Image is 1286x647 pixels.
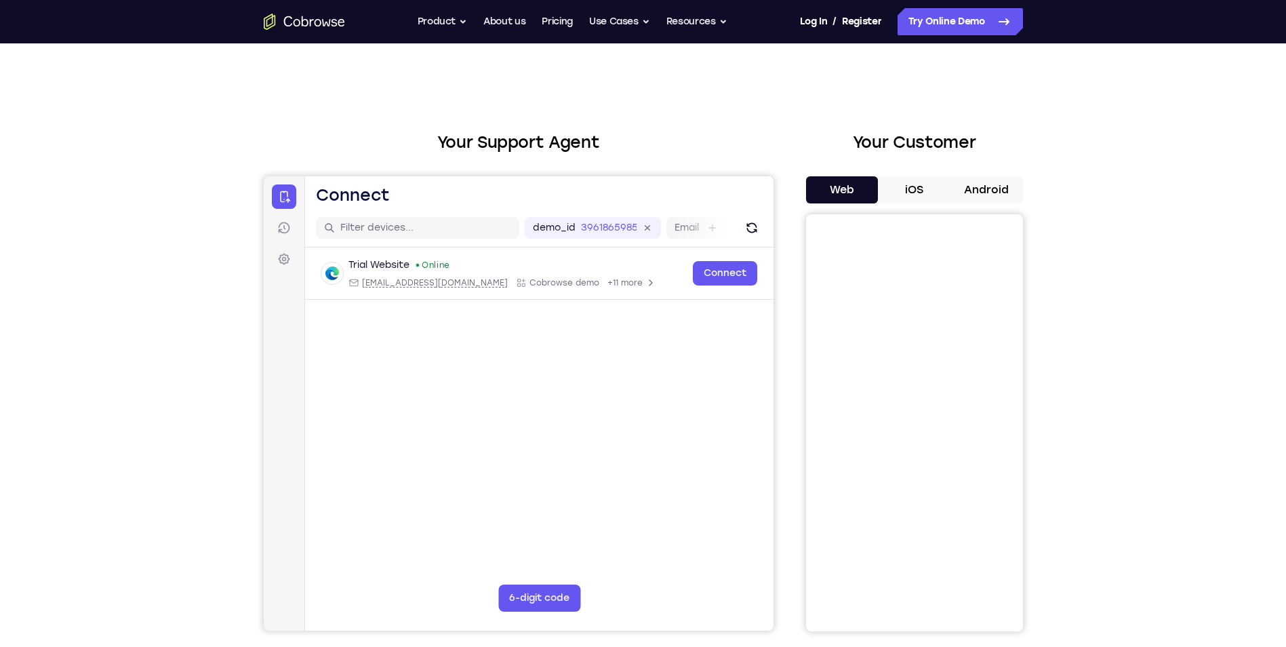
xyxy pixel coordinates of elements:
a: Pricing [542,8,573,35]
button: iOS [878,176,950,203]
span: / [832,14,837,30]
a: About us [483,8,525,35]
a: Try Online Demo [898,8,1023,35]
button: Resources [666,8,727,35]
iframe: Agent [264,176,773,631]
a: Go to the home page [264,14,345,30]
a: Log In [800,8,827,35]
button: Use Cases [589,8,650,35]
a: Register [842,8,881,35]
button: Android [950,176,1023,203]
button: Product [418,8,468,35]
h2: Your Support Agent [264,130,773,155]
button: Web [806,176,879,203]
h2: Your Customer [806,130,1023,155]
